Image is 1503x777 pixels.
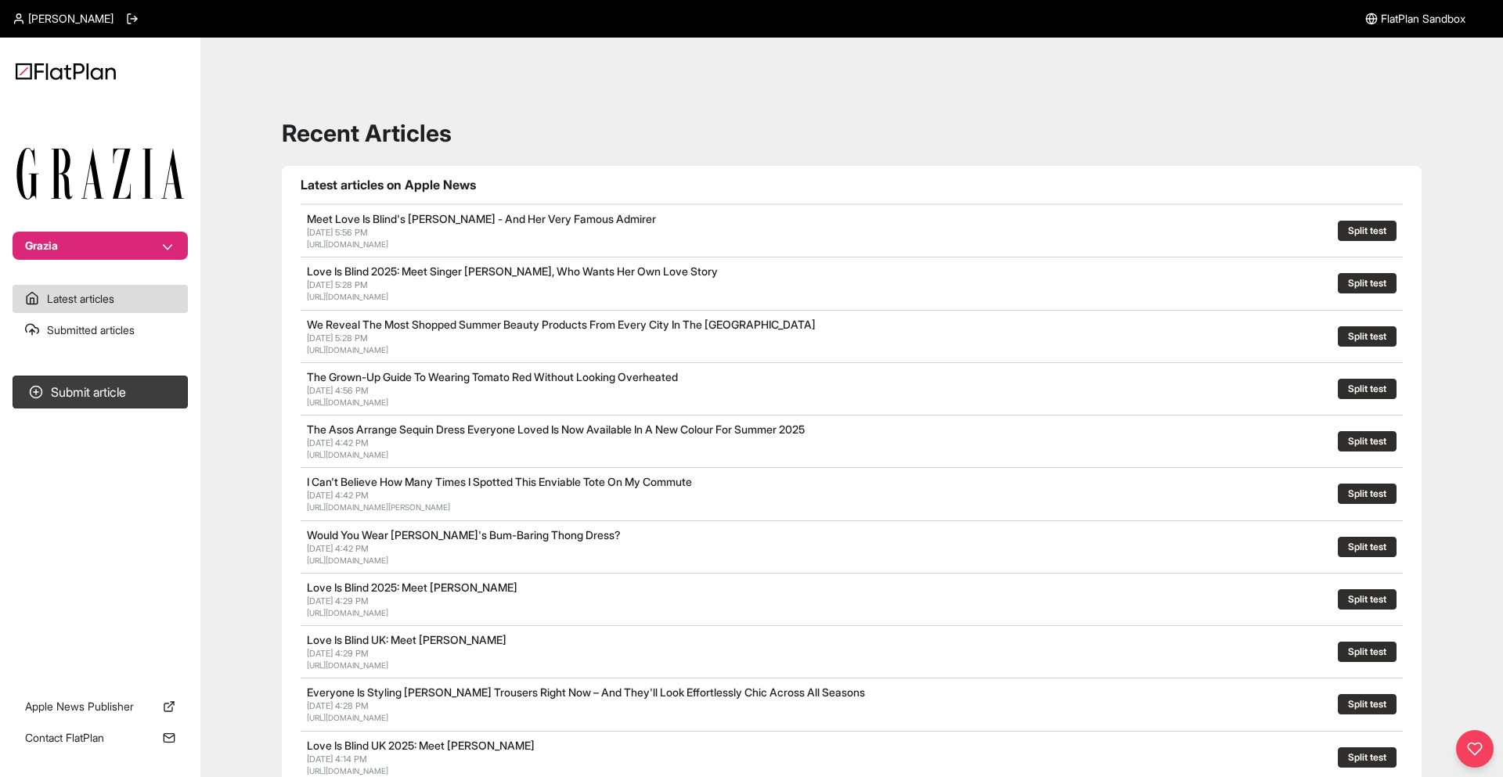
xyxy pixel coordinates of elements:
[307,345,388,354] a: [URL][DOMAIN_NAME]
[307,370,678,383] a: The Grown-Up Guide To Wearing Tomato Red Without Looking Overheated
[1338,221,1397,241] button: Split test
[307,318,816,331] a: We Reveal The Most Shopped Summer Beauty Products From Every City In The [GEOGRAPHIC_DATA]
[307,423,805,436] a: The Asos Arrange Sequin Dress Everyone Loved Is Now Available In A New Colour For Summer 2025
[16,147,185,200] img: Publication Logo
[307,397,388,407] a: [URL][DOMAIN_NAME]
[307,385,369,396] span: [DATE] 4:56 PM
[307,648,369,659] span: [DATE] 4:29 PM
[307,685,865,699] a: Everyone Is Styling [PERSON_NAME] Trousers Right Now – And They'll Look Effortlessly Chic Across ...
[1338,747,1397,768] button: Split test
[307,556,388,565] a: [URL][DOMAIN_NAME]
[307,608,388,617] a: [URL][DOMAIN_NAME]
[1338,642,1397,662] button: Split test
[307,450,388,459] a: [URL][DOMAIN_NAME]
[1338,589,1397,610] button: Split test
[307,227,368,238] span: [DATE] 5:56 PM
[307,475,692,488] a: I Can't Believe How Many Times I Spotted This Enviable Tote On My Commute
[282,119,1422,147] h1: Recent Articles
[307,700,369,711] span: [DATE] 4:28 PM
[307,292,388,301] a: [URL][DOMAIN_NAME]
[1338,379,1397,399] button: Split test
[1338,326,1397,347] button: Split test
[1338,484,1397,504] button: Split test
[307,279,368,290] span: [DATE] 5:28 PM
[13,724,188,752] a: Contact FlatPlan
[307,739,535,752] a: Love Is Blind UK 2025: Meet [PERSON_NAME]
[1338,537,1397,557] button: Split test
[13,285,188,313] a: Latest articles
[13,232,188,260] button: Grazia
[13,692,188,721] a: Apple News Publisher
[1381,11,1465,27] span: FlatPlan Sandbox
[307,595,369,606] span: [DATE] 4:29 PM
[307,528,621,541] a: Would You Wear [PERSON_NAME]'s Bum-Baring Thong Dress?
[307,766,388,775] a: [URL][DOMAIN_NAME]
[307,437,369,448] span: [DATE] 4:42 PM
[1338,431,1397,451] button: Split test
[307,660,388,670] a: [URL][DOMAIN_NAME]
[1338,273,1397,293] button: Split test
[307,264,718,278] a: Love Is Blind 2025: Meet Singer [PERSON_NAME], Who Wants Her Own Love Story
[13,11,114,27] a: [PERSON_NAME]
[1338,694,1397,714] button: Split test
[307,754,367,764] span: [DATE] 4:14 PM
[16,63,116,80] img: Logo
[28,11,114,27] span: [PERSON_NAME]
[307,239,388,249] a: [URL][DOMAIN_NAME]
[301,175,1403,194] h1: Latest articles on Apple News
[307,543,369,554] span: [DATE] 4:42 PM
[307,490,369,501] span: [DATE] 4:42 PM
[307,713,388,722] a: [URL][DOMAIN_NAME]
[307,333,368,344] span: [DATE] 5:28 PM
[307,502,450,512] a: [URL][DOMAIN_NAME][PERSON_NAME]
[307,581,517,594] a: Love Is Blind 2025: Meet [PERSON_NAME]
[307,212,656,225] a: Meet Love Is Blind's [PERSON_NAME] - And Her Very Famous Admirer
[307,633,506,646] a: Love Is Blind UK: Meet [PERSON_NAME]
[13,316,188,344] a: Submitted articles
[13,376,188,408] button: Submit article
